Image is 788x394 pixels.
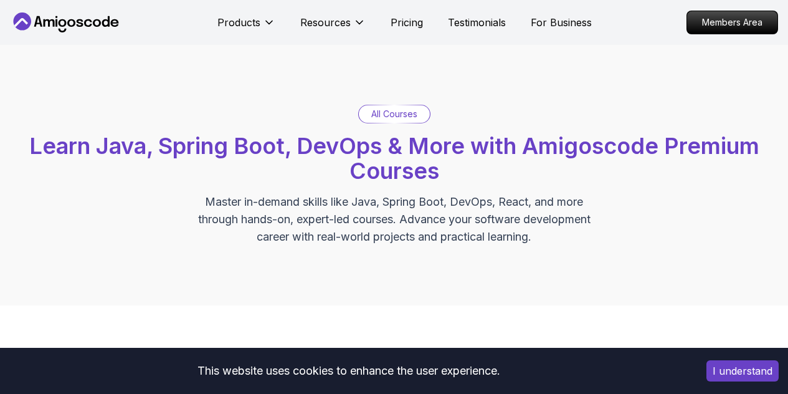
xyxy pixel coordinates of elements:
a: Testimonials [448,15,506,30]
div: This website uses cookies to enhance the user experience. [9,357,688,385]
span: Learn Java, Spring Boot, DevOps & More with Amigoscode Premium Courses [29,132,759,185]
button: Resources [300,15,366,40]
p: Master in-demand skills like Java, Spring Boot, DevOps, React, and more through hands-on, expert-... [185,193,604,246]
p: Members Area [687,11,777,34]
p: Resources [300,15,351,30]
a: Pricing [391,15,423,30]
a: For Business [531,15,592,30]
p: All Courses [371,108,417,120]
button: Accept cookies [706,360,779,382]
button: Products [217,15,275,40]
a: Members Area [686,11,778,34]
p: Products [217,15,260,30]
